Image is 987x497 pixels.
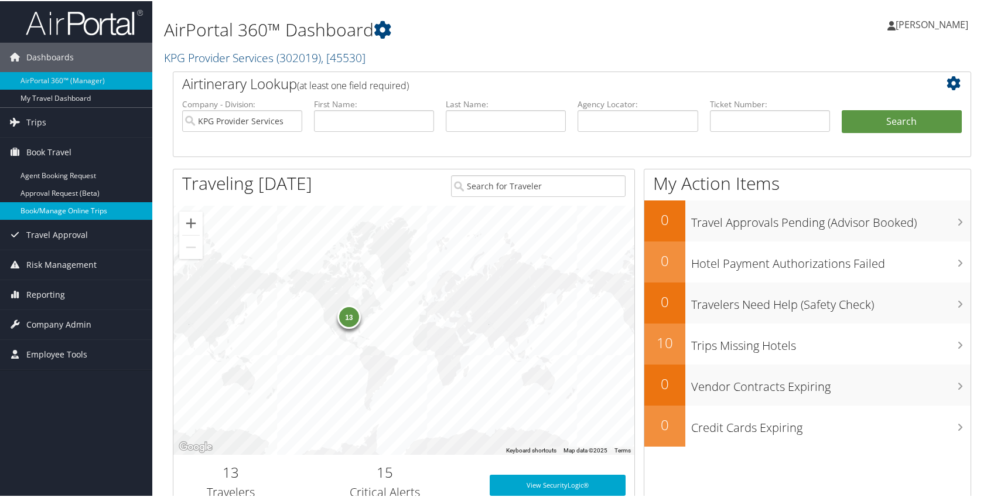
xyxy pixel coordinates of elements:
[446,97,566,109] label: Last Name:
[691,331,971,353] h3: Trips Missing Hotels
[182,461,280,481] h2: 13
[842,109,962,132] button: Search
[26,8,143,35] img: airportal-logo.png
[691,207,971,230] h3: Travel Approvals Pending (Advisor Booked)
[179,210,203,234] button: Zoom in
[451,174,626,196] input: Search for Traveler
[26,339,87,368] span: Employee Tools
[644,240,971,281] a: 0Hotel Payment Authorizations Failed
[614,446,631,452] a: Terms (opens in new tab)
[644,199,971,240] a: 0Travel Approvals Pending (Advisor Booked)
[490,474,626,495] a: View SecurityLogic®
[298,461,472,481] h2: 15
[321,49,366,64] span: , [ 45530 ]
[710,97,830,109] label: Ticket Number:
[644,332,685,352] h2: 10
[26,279,65,308] span: Reporting
[26,249,97,278] span: Risk Management
[26,107,46,136] span: Trips
[644,363,971,404] a: 0Vendor Contracts Expiring
[644,322,971,363] a: 10Trips Missing Hotels
[644,250,685,270] h2: 0
[26,219,88,249] span: Travel Approval
[276,49,321,64] span: ( 302019 )
[644,291,685,311] h2: 0
[644,404,971,445] a: 0Credit Cards Expiring
[26,137,71,166] span: Book Travel
[644,209,685,229] h2: 0
[644,170,971,195] h1: My Action Items
[297,78,409,91] span: (at least one field required)
[887,6,980,41] a: [PERSON_NAME]
[26,309,91,338] span: Company Admin
[691,290,971,312] h3: Travelers Need Help (Safety Check)
[182,97,302,109] label: Company - Division:
[176,438,215,454] img: Google
[563,446,607,452] span: Map data ©2025
[691,413,971,435] h3: Credit Cards Expiring
[179,234,203,258] button: Zoom out
[26,42,74,71] span: Dashboards
[644,414,685,434] h2: 0
[314,97,434,109] label: First Name:
[644,281,971,322] a: 0Travelers Need Help (Safety Check)
[176,438,215,454] a: Open this area in Google Maps (opens a new window)
[182,170,312,195] h1: Traveling [DATE]
[578,97,698,109] label: Agency Locator:
[164,16,708,41] h1: AirPortal 360™ Dashboard
[506,445,556,454] button: Keyboard shortcuts
[691,249,971,271] h3: Hotel Payment Authorizations Failed
[337,304,361,328] div: 13
[896,17,968,30] span: [PERSON_NAME]
[644,373,685,393] h2: 0
[164,49,366,64] a: KPG Provider Services
[691,372,971,394] h3: Vendor Contracts Expiring
[182,73,896,93] h2: Airtinerary Lookup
